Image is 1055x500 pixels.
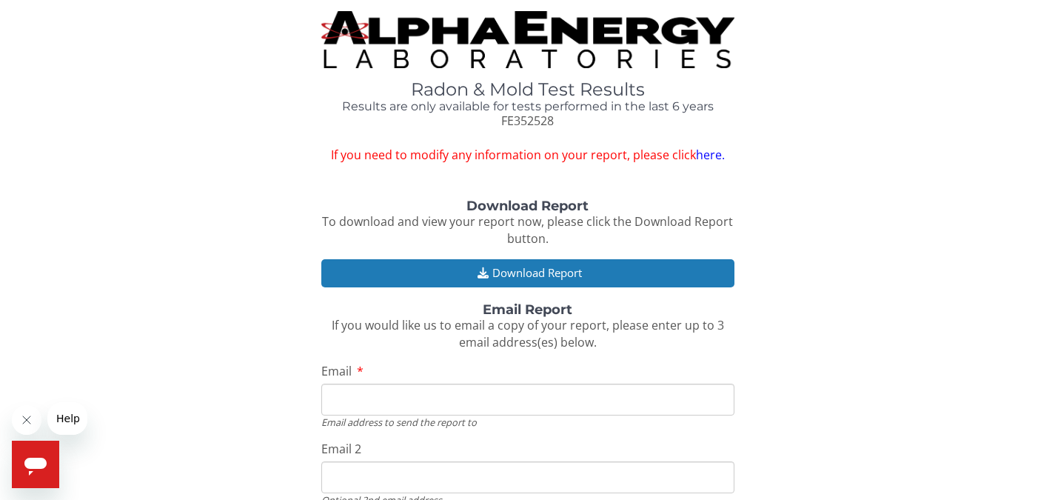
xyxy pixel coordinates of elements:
iframe: Close message [12,405,41,435]
iframe: Message from company [47,402,87,435]
span: If you need to modify any information on your report, please click [321,147,734,164]
button: Download Report [321,259,734,287]
h4: Results are only available for tests performed in the last 6 years [321,100,734,113]
h1: Radon & Mold Test Results [321,80,734,99]
iframe: Button to launch messaging window [12,441,59,488]
span: FE352528 [501,113,554,129]
a: here. [696,147,725,163]
span: To download and view your report now, please click the Download Report button. [322,213,733,247]
div: Email address to send the report to [321,416,734,429]
span: Email 2 [321,441,361,457]
span: Email [321,363,352,379]
strong: Download Report [466,198,589,214]
img: TightCrop.jpg [321,11,734,68]
span: If you would like us to email a copy of your report, please enter up to 3 email address(es) below. [332,317,724,350]
strong: Email Report [483,301,572,318]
